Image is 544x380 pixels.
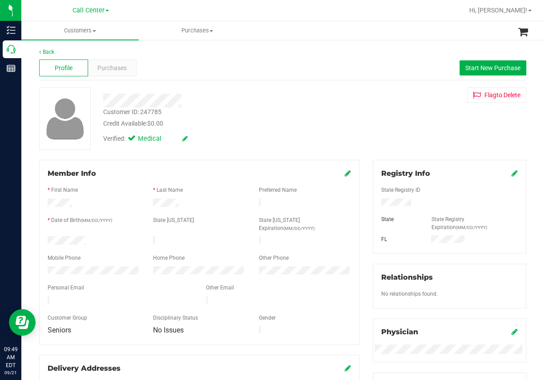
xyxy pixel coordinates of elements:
button: Start New Purchase [459,60,526,75]
span: Hi, [PERSON_NAME]! [469,7,527,14]
span: Start New Purchase [465,64,520,71]
div: State [375,215,424,223]
img: user-icon.png [42,96,89,142]
span: Relationships [381,273,433,281]
span: Delivery Addresses [48,364,121,372]
label: State [US_STATE] [153,216,194,224]
label: Disciplinary Status [153,314,198,322]
iframe: Resource center [9,309,36,336]
p: 09:49 AM EDT [4,345,17,369]
label: State Registry Expiration [431,215,518,231]
span: Medical [138,134,173,144]
div: Credit Available: [103,119,340,128]
label: No relationships found. [381,290,438,298]
span: Member Info [48,169,96,178]
span: (MM/DD/YYYY) [283,226,314,231]
label: Last Name [157,186,183,194]
span: Registry Info [381,169,430,178]
a: Customers [21,21,139,40]
inline-svg: Call Center [7,45,16,54]
span: Customers [21,27,139,35]
span: Physician [381,328,418,336]
label: Mobile Phone [48,254,81,262]
span: Purchases [97,63,127,73]
label: Preferred Name [259,186,297,194]
span: Seniors [48,326,71,334]
button: Flagto Delete [467,87,526,103]
div: Verified: [103,134,188,144]
label: Date of Birth [51,216,112,224]
inline-svg: Reports [7,64,16,73]
inline-svg: Inventory [7,26,16,35]
label: Gender [259,314,276,322]
label: State Registry ID [381,186,420,194]
div: Customer ID: 247785 [103,107,161,117]
label: Customer Group [48,314,87,322]
span: Purchases [139,27,256,35]
p: 09/21 [4,369,17,376]
label: Other Email [206,284,234,292]
label: Other Phone [259,254,289,262]
a: Back [39,49,54,55]
label: State [US_STATE] Expiration [259,216,351,232]
span: $0.00 [147,120,163,127]
span: Call Center [73,7,105,14]
label: Personal Email [48,284,84,292]
label: First Name [51,186,78,194]
a: Purchases [139,21,256,40]
div: FL [375,235,424,243]
span: No Issues [153,326,184,334]
span: (MM/DD/YYYY) [455,225,487,230]
span: (MM/DD/YYYY) [81,218,112,223]
label: Home Phone [153,254,185,262]
span: Profile [55,63,73,73]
